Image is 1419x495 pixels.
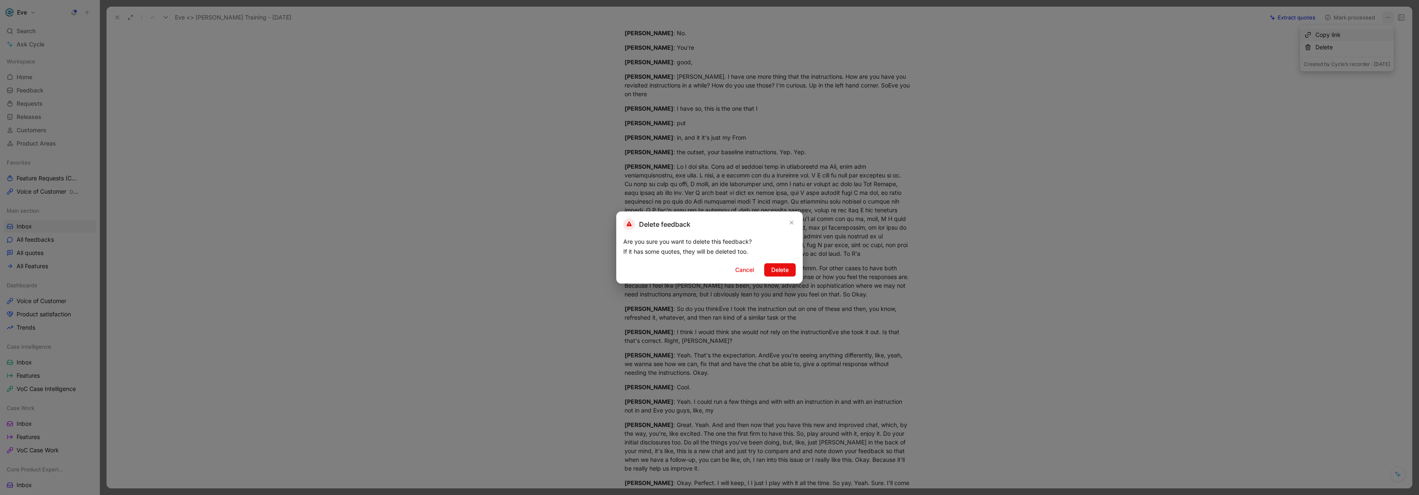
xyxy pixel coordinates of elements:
[764,263,796,277] button: Delete
[735,265,754,275] span: Cancel
[728,263,761,277] button: Cancel
[623,237,796,257] div: Are you sure you want to delete this feedback? If it has some quotes, they will be deleted too.
[623,218,690,230] h2: Delete feedback
[771,265,789,275] span: Delete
